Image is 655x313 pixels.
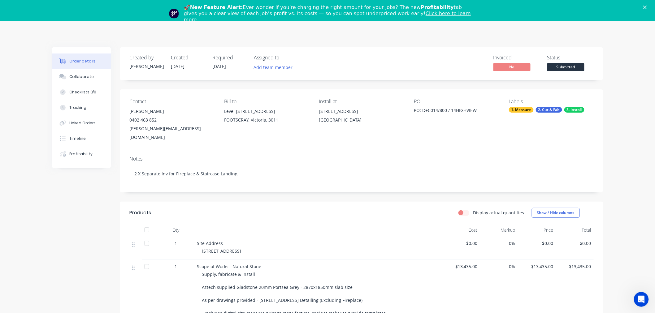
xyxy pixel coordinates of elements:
[52,131,111,146] button: Timeline
[197,264,261,269] span: Scope of Works - Natural Stone
[442,224,480,236] div: Cost
[129,99,214,105] div: Contact
[69,105,86,110] div: Tracking
[52,146,111,162] button: Profitability
[634,292,649,307] iframe: Intercom live chat
[184,11,471,23] a: Click here to learn more.
[129,124,214,142] div: [PERSON_NAME][EMAIL_ADDRESS][DOMAIN_NAME]
[129,164,594,183] div: 2 X Separate Inv for Fireplace & Staircase Landing
[69,58,96,64] div: Order details
[52,115,111,131] button: Linked Orders
[254,55,316,61] div: Assigned to
[414,99,499,105] div: PO
[509,107,534,113] div: 1. Measure
[558,240,592,247] span: $0.00
[480,224,518,236] div: Markup
[171,63,184,69] span: [DATE]
[224,99,309,105] div: Bill to
[319,107,404,127] div: [STREET_ADDRESS][GEOGRAPHIC_DATA]
[319,116,404,124] div: [GEOGRAPHIC_DATA]
[129,107,214,142] div: [PERSON_NAME]0402 463 852[PERSON_NAME][EMAIL_ADDRESS][DOMAIN_NAME]
[184,4,476,23] div: 🚀 Ever wonder if you’re charging the right amount for your jobs? The new tab gives you a clear vi...
[643,6,649,9] div: Close
[547,63,584,71] span: Submitted
[319,107,404,116] div: [STREET_ADDRESS]
[52,54,111,69] button: Order details
[254,63,296,71] button: Add team member
[175,263,177,270] span: 1
[157,224,194,236] div: Qty
[212,63,226,69] span: [DATE]
[518,224,556,236] div: Price
[129,55,163,61] div: Created by
[445,263,478,270] span: $13,435.00
[129,156,594,162] div: Notes
[493,55,540,61] div: Invoiced
[536,107,562,113] div: 2. Cut & Fab
[483,240,516,247] span: 0%
[414,107,491,116] div: PO: D+C014/800 / 14HIGHVIEW
[129,116,214,124] div: 0402 463 852
[509,99,594,105] div: Labels
[175,240,177,247] span: 1
[129,107,214,116] div: [PERSON_NAME]
[171,55,205,61] div: Created
[129,209,151,217] div: Products
[190,4,243,10] b: New Feature Alert:
[129,63,163,70] div: [PERSON_NAME]
[473,209,524,216] label: Display actual quantities
[197,240,223,246] span: Site Address
[445,240,478,247] span: $0.00
[319,99,404,105] div: Install at
[483,263,516,270] span: 0%
[69,151,93,157] div: Profitability
[202,248,241,254] span: [STREET_ADDRESS]
[52,100,111,115] button: Tracking
[250,63,296,71] button: Add team member
[169,9,179,19] img: Profile image for Team
[532,208,580,218] button: Show / Hide columns
[224,107,309,116] div: Level [STREET_ADDRESS]
[52,69,111,84] button: Collaborate
[212,55,246,61] div: Required
[69,120,96,126] div: Linked Orders
[520,240,553,247] span: $0.00
[69,136,86,141] div: Timeline
[421,4,454,10] b: Profitability
[558,263,592,270] span: $13,435.00
[224,116,309,124] div: FOOTSCRAY, Victoria, 3011
[564,107,584,113] div: 3. Install
[520,263,553,270] span: $13,435.00
[493,63,531,71] span: No
[556,224,594,236] div: Total
[547,55,594,61] div: Status
[547,63,584,72] button: Submitted
[52,84,111,100] button: Checklists 0/0
[69,74,94,79] div: Collaborate
[69,89,97,95] div: Checklists 0/0
[224,107,309,127] div: Level [STREET_ADDRESS]FOOTSCRAY, Victoria, 3011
